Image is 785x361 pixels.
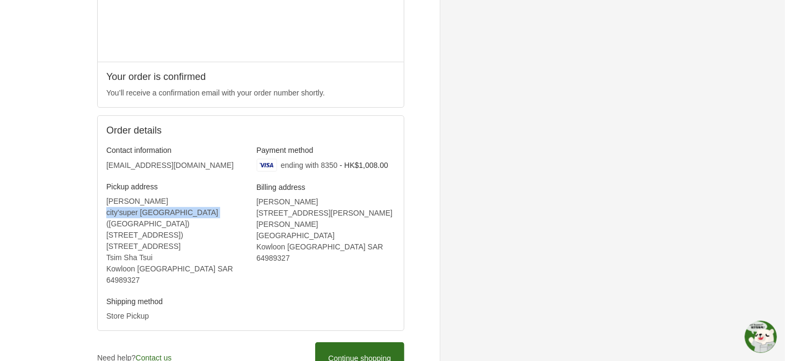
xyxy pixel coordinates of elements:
[745,321,777,353] img: omnichat-custom-icon-img
[106,297,245,306] h3: Shipping method
[340,161,388,170] span: - HK$1,008.00
[106,71,395,83] h2: Your order is confirmed
[257,196,396,264] address: [PERSON_NAME] [STREET_ADDRESS][PERSON_NAME][PERSON_NAME] [GEOGRAPHIC_DATA] Kowloon [GEOGRAPHIC_DA...
[257,145,396,155] h3: Payment method
[106,161,234,170] bdo: [EMAIL_ADDRESS][DOMAIN_NAME]
[106,124,395,137] h2: Order details
[257,182,396,192] h3: Billing address
[281,161,338,170] span: ending with 8350
[106,145,245,155] h3: Contact information
[106,196,245,286] address: [PERSON_NAME] city'super [GEOGRAPHIC_DATA] ([GEOGRAPHIC_DATA]) [STREET_ADDRESS]) [STREET_ADDRESS]...
[106,87,395,99] p: You’ll receive a confirmation email with your order number shortly.
[106,311,245,322] p: Store Pickup
[106,182,245,191] h3: Pickup address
